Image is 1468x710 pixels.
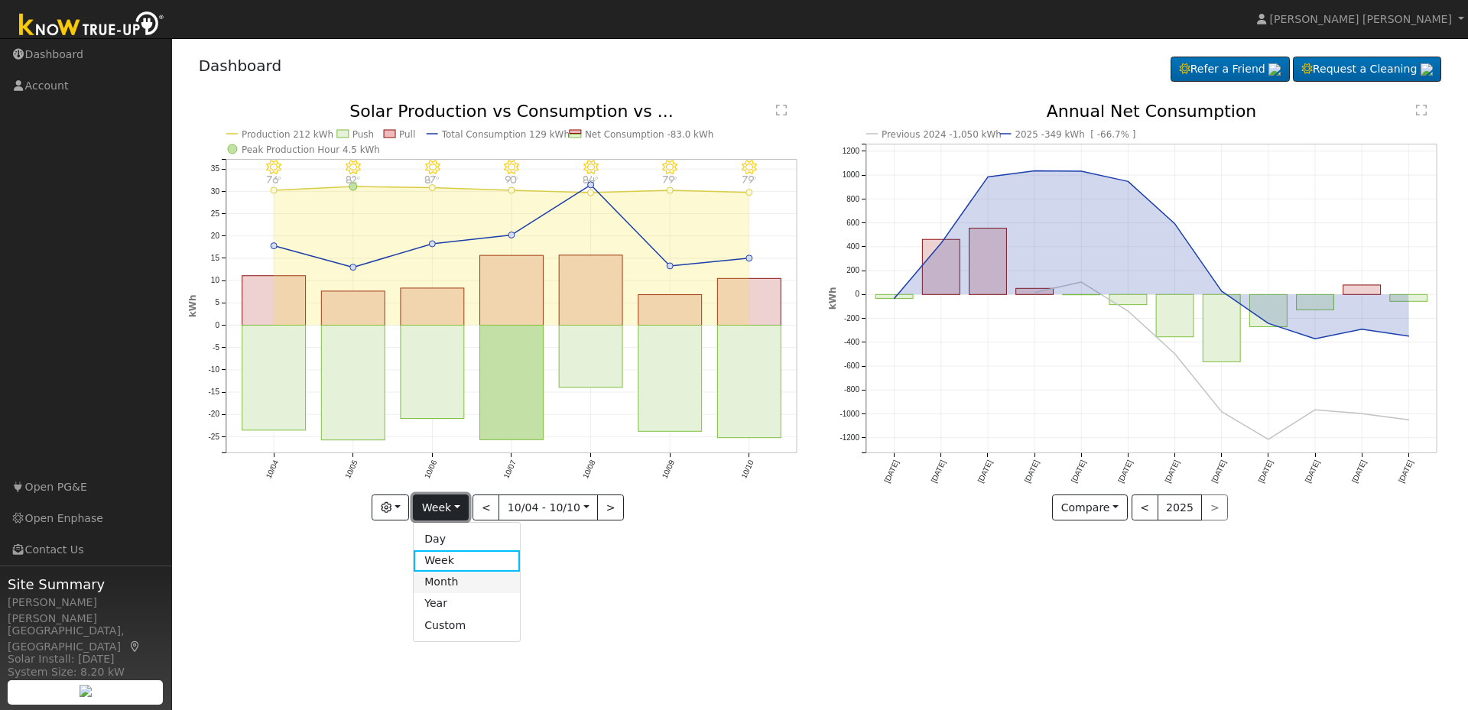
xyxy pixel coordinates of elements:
[210,232,219,240] text: 20
[413,494,469,520] button: Week
[352,129,373,140] text: Push
[8,623,164,655] div: [GEOGRAPHIC_DATA], [GEOGRAPHIC_DATA]
[1312,336,1318,342] circle: onclick=""
[210,165,219,173] text: 35
[242,276,305,326] rect: onclick=""
[242,326,305,430] rect: onclick=""
[1210,459,1228,484] text: [DATE]
[585,129,714,140] text: Net Consumption -83.0 kWh
[846,219,859,227] text: 600
[215,299,219,307] text: 5
[882,459,900,484] text: [DATE]
[8,651,164,667] div: Solar Install: [DATE]
[922,239,960,294] rect: onclick=""
[581,459,597,480] text: 10/08
[508,232,515,238] circle: onclick=""
[1052,494,1128,520] button: Compare
[1156,295,1194,337] rect: onclick=""
[844,386,859,394] text: -800
[210,209,219,218] text: 25
[844,314,859,323] text: -200
[215,321,219,329] text: 0
[846,242,859,251] text: 400
[717,326,781,438] rect: onclick=""
[1250,295,1288,327] rect: onclick=""
[414,614,520,636] a: Custom
[667,187,673,193] circle: onclick=""
[1031,290,1038,296] circle: onclick=""
[321,291,385,326] rect: onclick=""
[717,279,781,326] rect: onclick=""
[210,254,219,262] text: 15
[985,174,991,180] circle: onclick=""
[739,459,755,480] text: 10/10
[271,243,277,249] circle: onclick=""
[1219,288,1225,294] circle: onclick=""
[1070,459,1087,484] text: [DATE]
[1078,279,1084,285] circle: onclick=""
[1203,295,1241,362] rect: onclick=""
[11,8,172,43] img: Know True-Up
[1125,308,1132,314] circle: onclick=""
[1116,459,1134,484] text: [DATE]
[882,129,1002,140] text: Previous 2024 -1,050 kWh
[414,528,520,550] a: Day
[208,433,219,441] text: -25
[504,160,519,176] i: 10/07 - Clear
[667,263,673,269] circle: onclick=""
[429,185,435,191] circle: onclick=""
[401,326,464,419] rect: onclick=""
[260,175,287,183] p: 76°
[499,494,598,520] button: 10/04 - 10/10
[419,175,446,183] p: 87°
[1172,221,1178,227] circle: onclick=""
[1265,436,1272,443] circle: onclick=""
[1343,285,1381,294] rect: onclick=""
[1293,57,1441,83] a: Request a Cleaning
[1125,179,1132,185] circle: onclick=""
[844,338,859,346] text: -400
[587,182,593,188] circle: onclick=""
[1164,459,1181,484] text: [DATE]
[502,459,518,480] text: 10/07
[840,433,859,442] text: -1200
[662,160,677,176] i: 10/09 - Clear
[1359,411,1366,417] circle: onclick=""
[401,288,464,326] rect: onclick=""
[213,343,219,352] text: -5
[1078,168,1084,174] circle: onclick=""
[242,144,380,155] text: Peak Production Hour 4.5 kWh
[1297,295,1334,310] rect: onclick=""
[638,326,702,432] rect: onclick=""
[210,187,219,196] text: 30
[208,410,219,419] text: -20
[321,326,385,440] rect: onclick=""
[266,160,281,176] i: 10/04 - Clear
[349,264,356,271] circle: onclick=""
[1132,494,1158,520] button: <
[587,190,593,196] circle: onclick=""
[1312,407,1318,413] circle: onclick=""
[892,296,898,302] circle: onclick=""
[1016,289,1054,295] rect: onclick=""
[969,229,1007,295] rect: onclick=""
[827,287,838,310] text: kWh
[508,187,515,193] circle: onclick=""
[1257,459,1275,484] text: [DATE]
[440,129,569,140] text: Total Consumption 129 kWh
[349,102,674,121] text: Solar Production vs Consumption vs ...
[422,459,438,480] text: 10/06
[638,295,702,326] rect: onclick=""
[583,160,599,176] i: 10/08 - Clear
[343,459,359,480] text: 10/05
[1031,168,1038,174] circle: onclick=""
[938,241,944,247] circle: onclick=""
[187,295,198,318] text: kWh
[208,388,219,397] text: -15
[1219,409,1225,415] circle: onclick=""
[498,175,525,183] p: 90°
[414,572,520,593] a: Month
[424,160,440,176] i: 10/06 - Clear
[1109,295,1147,305] rect: onclick=""
[1416,104,1427,116] text: 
